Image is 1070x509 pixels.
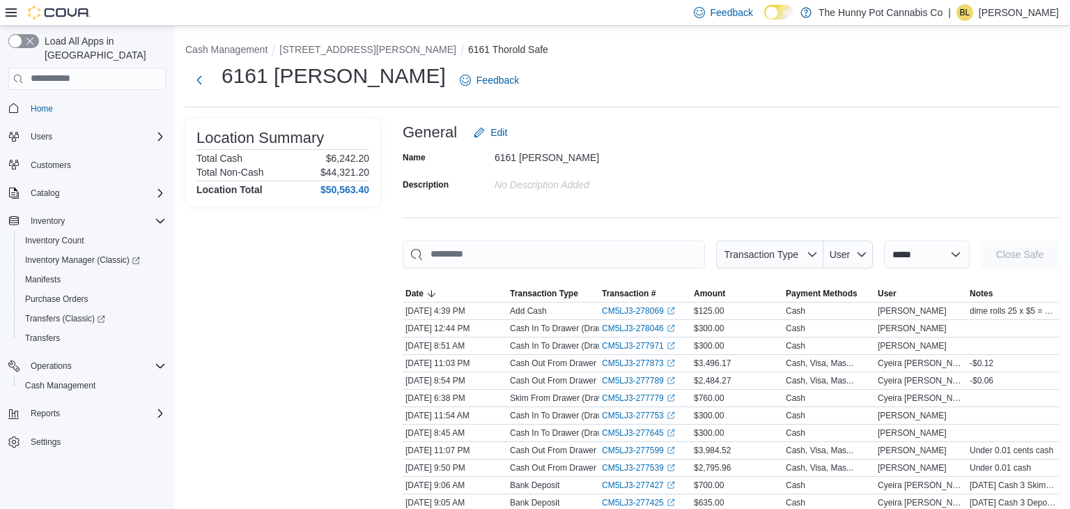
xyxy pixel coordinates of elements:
[667,359,675,367] svg: External link
[878,427,947,439] span: [PERSON_NAME]
[878,375,964,386] span: Cyeira [PERSON_NAME]
[786,410,805,421] div: Cash
[602,497,675,508] a: CM5LJ3-277425External link
[495,146,681,163] div: 6161 [PERSON_NAME]
[25,433,166,450] span: Settings
[996,248,1044,261] span: Close Safe
[320,184,369,195] h4: $50,563.40
[20,232,90,249] a: Inventory Count
[31,436,61,448] span: Settings
[786,427,805,439] div: Cash
[25,157,77,174] a: Customers
[25,358,166,374] span: Operations
[819,4,943,21] p: The Hunny Pot Cannabis Co
[14,270,171,289] button: Manifests
[510,480,559,491] p: Bank Deposit
[786,340,805,351] div: Cash
[25,156,166,174] span: Customers
[31,160,71,171] span: Customers
[948,4,951,21] p: |
[830,249,851,260] span: User
[25,235,84,246] span: Inventory Count
[25,213,166,229] span: Inventory
[667,324,675,333] svg: External link
[3,155,171,175] button: Customers
[786,375,853,386] div: Cash, Visa, Mas...
[694,323,724,334] span: $300.00
[667,446,675,455] svg: External link
[20,271,166,288] span: Manifests
[878,393,964,404] span: Cyeira [PERSON_NAME]
[510,375,638,386] p: Cash Out From Drawer (Drawer 1)
[602,375,675,386] a: CM5LJ3-277789External link
[878,410,947,421] span: [PERSON_NAME]
[878,497,964,508] span: Cyeira [PERSON_NAME]
[8,93,166,489] nav: Complex example
[599,285,691,302] button: Transaction #
[196,167,264,178] h6: Total Non-Cash
[510,288,578,299] span: Transaction Type
[403,152,426,163] label: Name
[3,98,171,119] button: Home
[196,184,263,195] h4: Location Total
[3,356,171,376] button: Operations
[716,241,823,268] button: Transaction Type
[403,442,507,459] div: [DATE] 11:07 PM
[20,310,166,327] span: Transfers (Classic)
[25,185,166,202] span: Catalog
[694,305,724,317] span: $125.00
[724,249,798,260] span: Transaction Type
[786,462,853,473] div: Cash, Visa, Mas...
[691,285,783,302] button: Amount
[196,153,242,164] h6: Total Cash
[602,358,675,369] a: CM5LJ3-277873External link
[20,252,166,268] span: Inventory Manager (Classic)
[510,358,638,369] p: Cash Out From Drawer (Drawer 3)
[31,215,65,227] span: Inventory
[14,328,171,348] button: Transfers
[31,103,53,114] span: Home
[602,445,675,456] a: CM5LJ3-277599External link
[403,337,507,354] div: [DATE] 8:51 AM
[960,4,970,21] span: BL
[602,323,675,334] a: CM5LJ3-278046External link
[510,427,621,439] p: Cash In To Drawer (Drawer 3)
[25,274,61,285] span: Manifests
[878,340,947,351] span: [PERSON_NAME]
[14,376,171,395] button: Cash Management
[495,174,681,190] div: No Description added
[602,410,675,421] a: CM5LJ3-277753External link
[25,405,166,422] span: Reports
[20,377,166,394] span: Cash Management
[878,445,947,456] span: [PERSON_NAME]
[28,6,91,20] img: Cova
[510,323,621,334] p: Cash In To Drawer (Drawer 1)
[970,462,1031,473] span: Under 0.01 cash
[510,393,621,404] p: Skim From Drawer (Drawer 3)
[507,285,599,302] button: Transaction Type
[20,232,166,249] span: Inventory Count
[468,119,513,146] button: Edit
[490,126,507,139] span: Edit
[510,497,559,508] p: Bank Deposit
[711,6,753,20] span: Feedback
[786,393,805,404] div: Cash
[454,66,525,94] a: Feedback
[970,358,993,369] span: -$0.12
[694,393,724,404] span: $760.00
[403,355,507,372] div: [DATE] 11:03 PM
[694,375,731,386] span: $2,484.27
[25,380,95,391] span: Cash Management
[403,179,449,190] label: Description
[602,305,675,317] a: CM5LJ3-278069External link
[602,480,675,491] a: CM5LJ3-277427External link
[20,271,66,288] a: Manifests
[31,131,52,142] span: Users
[185,43,1059,59] nav: An example of EuiBreadcrumbs
[3,432,171,452] button: Settings
[786,288,858,299] span: Payment Methods
[667,499,675,507] svg: External link
[878,358,964,369] span: Cyeira [PERSON_NAME]
[20,330,65,347] a: Transfers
